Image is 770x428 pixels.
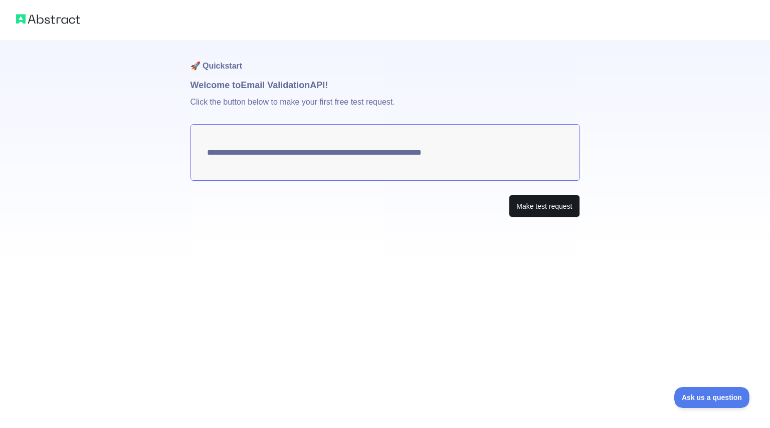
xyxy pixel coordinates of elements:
[190,40,580,78] h1: 🚀 Quickstart
[190,78,580,92] h1: Welcome to Email Validation API!
[16,12,80,26] img: Abstract logo
[674,387,750,408] iframe: Toggle Customer Support
[190,92,580,124] p: Click the button below to make your first free test request.
[509,195,580,217] button: Make test request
